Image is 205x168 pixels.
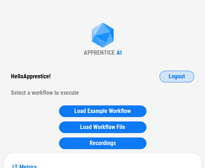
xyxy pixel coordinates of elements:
[159,71,194,82] button: Logout
[117,49,122,56] div: AI
[88,23,117,49] img: Apprentice AI
[59,121,146,133] button: Load Workflow File
[11,87,194,99] div: Select a workflow to execute
[59,137,146,149] button: Recordings
[169,74,185,79] span: Logout
[74,108,131,114] span: Load Example Workflow
[84,49,115,56] div: APPRENTICE
[80,124,125,130] span: Load Workflow File
[90,140,116,146] span: Recordings
[11,71,51,82] div: Hello Apprentice !
[59,105,146,117] button: Load Example Workflow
